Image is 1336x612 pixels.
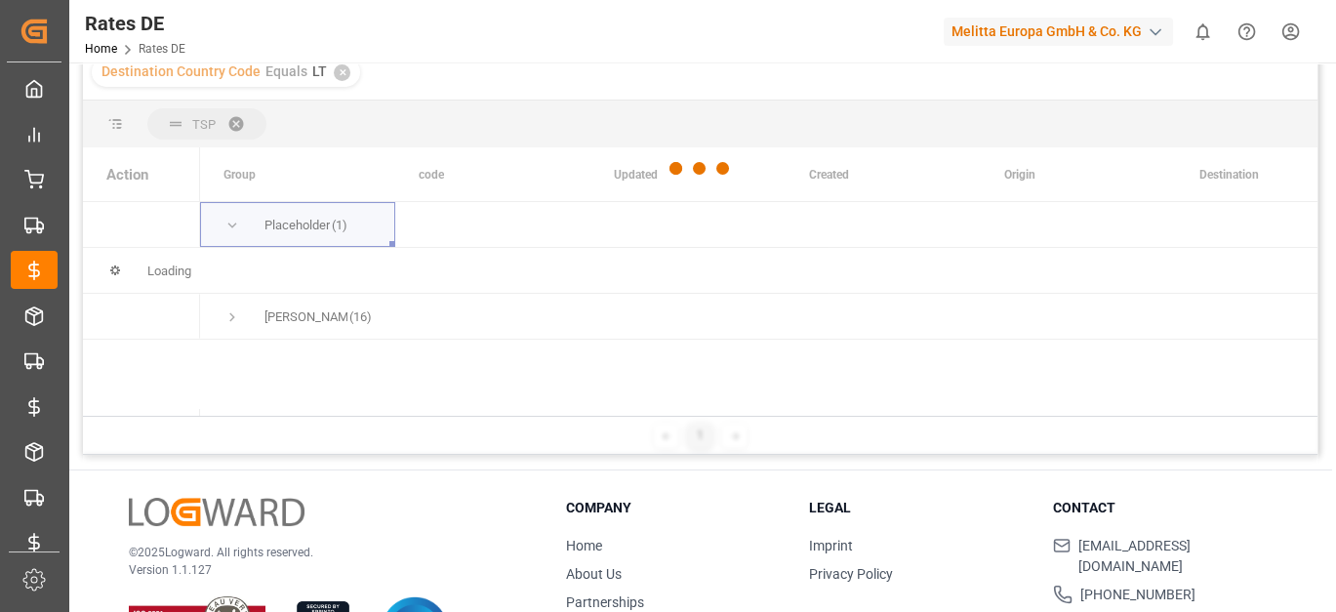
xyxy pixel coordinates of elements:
a: Privacy Policy [809,566,893,582]
a: Home [566,538,602,553]
h3: Contact [1053,498,1272,518]
h3: Company [566,498,785,518]
div: Rates DE [85,9,185,38]
a: Imprint [809,538,853,553]
span: [EMAIL_ADDRESS][DOMAIN_NAME] [1078,536,1272,577]
a: Partnerships [566,594,644,610]
a: Home [85,42,117,56]
a: About Us [566,566,622,582]
img: Logward Logo [129,498,304,526]
h3: Legal [809,498,1028,518]
span: [PHONE_NUMBER] [1080,585,1195,605]
p: © 2025 Logward. All rights reserved. [129,544,517,561]
p: Version 1.1.127 [129,561,517,579]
